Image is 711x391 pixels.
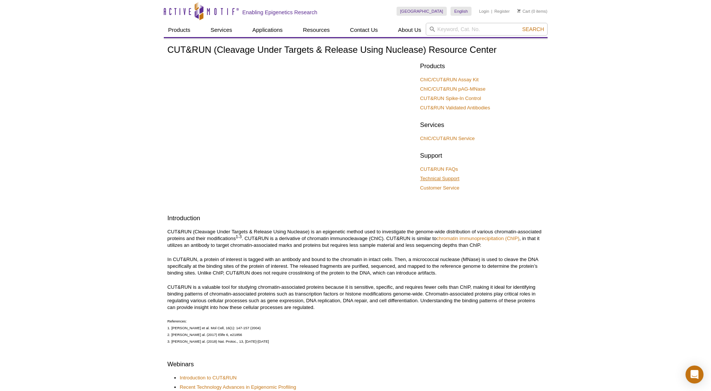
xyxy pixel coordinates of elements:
[451,7,472,16] a: English
[520,26,546,33] button: Search
[517,9,530,14] a: Cart
[420,151,544,160] h2: Support
[420,121,544,130] h2: Services
[346,23,382,37] a: Contact Us
[168,45,544,56] h1: CUT&RUN (Cleavage Under Targets & Release Using Nuclease) Resource Center
[236,234,242,239] sup: 1-3
[168,284,544,311] p: CUT&RUN is a valuable tool for studying chromatin-associated proteins because it is sensitive, sp...
[479,9,489,14] a: Login
[420,185,460,191] a: Customer Service
[168,214,544,223] h2: Introduction
[420,76,479,83] a: ChIC/CUT&RUN Assay Kit
[168,228,544,249] p: CUT&RUN (Cleavage Under Targets & Release Using Nuclease) is an epigenetic method used to investi...
[517,9,521,13] img: Your Cart
[420,62,544,71] h2: Products
[298,23,334,37] a: Resources
[397,7,447,16] a: [GEOGRAPHIC_DATA]
[248,23,287,37] a: Applications
[242,9,317,16] h2: Enabling Epigenetics Research
[491,7,492,16] li: |
[164,23,195,37] a: Products
[686,366,704,384] div: Open Intercom Messenger
[437,236,519,241] a: chromatin immunoprecipitation (ChIP)
[180,375,237,381] a: Introduction to CUT&RUN
[420,175,460,182] a: Technical Support
[420,135,475,142] a: ChIC/CUT&RUN Service
[494,9,510,14] a: Register
[420,104,490,111] a: CUT&RUN Validated Antibodies
[420,86,485,93] a: ChIC/CUT&RUN pAG-MNase
[426,23,548,36] input: Keyword, Cat. No.
[168,256,544,276] p: In CUT&RUN, a protein of interest is tagged with an antibody and bound to the chromatin in intact...
[420,95,481,102] a: CUT&RUN Spike-In Control
[206,23,237,37] a: Services
[394,23,426,37] a: About Us
[168,360,544,369] h2: Webinars
[517,7,548,16] li: (0 items)
[180,384,296,391] a: Recent Technology Advances in Epigenomic Profiling
[420,166,458,173] a: CUT&RUN FAQs
[168,60,415,199] iframe: [WEBINAR] Introduction to CUT&RUN - Brad Townsley
[168,318,544,345] p: References: 1. [PERSON_NAME] et al. Mol Cell, 16(1): 147-157 (2004) 2. [PERSON_NAME] al. (2017) E...
[522,26,544,32] span: Search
